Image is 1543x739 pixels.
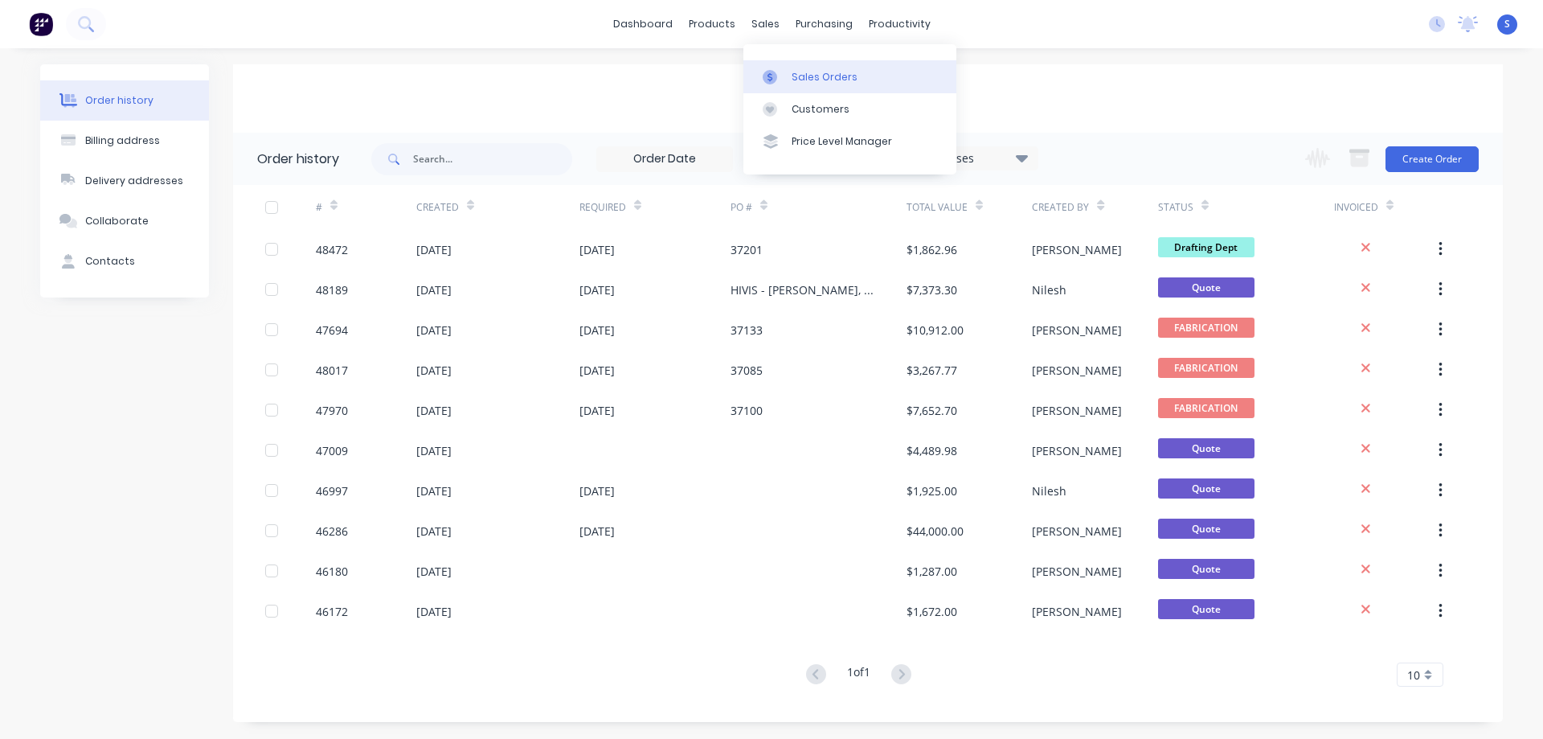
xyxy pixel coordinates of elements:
[907,200,968,215] div: Total Value
[316,442,348,459] div: 47009
[316,603,348,620] div: 46172
[681,12,743,36] div: products
[1158,358,1254,378] span: FABRICATION
[605,12,681,36] a: dashboard
[1158,438,1254,458] span: Quote
[743,60,956,92] a: Sales Orders
[416,185,579,229] div: Created
[731,200,752,215] div: PO #
[85,133,160,148] div: Billing address
[85,174,183,188] div: Delivery addresses
[579,362,615,379] div: [DATE]
[40,241,209,281] button: Contacts
[1334,200,1378,215] div: Invoiced
[907,241,957,258] div: $1,862.96
[416,402,452,419] div: [DATE]
[907,362,957,379] div: $3,267.77
[907,523,964,540] div: $44,000.00
[316,241,348,258] div: 48472
[1032,523,1122,540] div: [PERSON_NAME]
[416,603,452,620] div: [DATE]
[731,402,763,419] div: 37100
[579,241,615,258] div: [DATE]
[316,482,348,499] div: 46997
[731,322,763,339] div: 37133
[792,102,849,117] div: Customers
[1032,362,1122,379] div: [PERSON_NAME]
[416,442,452,459] div: [DATE]
[597,147,732,171] input: Order Date
[907,442,957,459] div: $4,489.98
[579,402,615,419] div: [DATE]
[416,482,452,499] div: [DATE]
[85,254,135,269] div: Contacts
[416,241,452,258] div: [DATE]
[1158,237,1254,257] span: Drafting Dept
[416,362,452,379] div: [DATE]
[902,150,1038,167] div: 16 Statuses
[1385,146,1479,172] button: Create Order
[1158,398,1254,418] span: FABRICATION
[40,161,209,201] button: Delivery addresses
[316,563,348,580] div: 46180
[792,70,857,84] div: Sales Orders
[413,143,572,175] input: Search...
[1158,478,1254,499] span: Quote
[579,523,615,540] div: [DATE]
[1032,563,1122,580] div: [PERSON_NAME]
[316,281,348,298] div: 48189
[40,80,209,121] button: Order history
[416,281,452,298] div: [DATE]
[579,322,615,339] div: [DATE]
[316,185,416,229] div: #
[316,200,322,215] div: #
[861,12,939,36] div: productivity
[788,12,861,36] div: purchasing
[416,523,452,540] div: [DATE]
[907,185,1032,229] div: Total Value
[907,402,957,419] div: $7,652.70
[1407,667,1420,684] span: 10
[1158,318,1254,338] span: FABRICATION
[907,603,957,620] div: $1,672.00
[1032,402,1122,419] div: [PERSON_NAME]
[1032,281,1066,298] div: Nilesh
[743,125,956,158] a: Price Level Manager
[792,134,892,149] div: Price Level Manager
[1334,185,1435,229] div: Invoiced
[907,482,957,499] div: $1,925.00
[416,563,452,580] div: [DATE]
[1032,185,1157,229] div: Created By
[29,12,53,36] img: Factory
[847,663,870,687] div: 1 of 1
[316,402,348,419] div: 47970
[731,241,763,258] div: 37201
[1032,603,1122,620] div: [PERSON_NAME]
[731,185,907,229] div: PO #
[40,121,209,161] button: Billing address
[416,322,452,339] div: [DATE]
[579,281,615,298] div: [DATE]
[85,93,153,108] div: Order history
[579,185,731,229] div: Required
[1032,322,1122,339] div: [PERSON_NAME]
[907,322,964,339] div: $10,912.00
[1158,599,1254,619] span: Quote
[579,200,626,215] div: Required
[316,362,348,379] div: 48017
[40,201,209,241] button: Collaborate
[907,563,957,580] div: $1,287.00
[579,482,615,499] div: [DATE]
[257,150,339,169] div: Order history
[1158,277,1254,298] span: Quote
[85,214,149,228] div: Collaborate
[1032,241,1122,258] div: [PERSON_NAME]
[1032,442,1122,459] div: [PERSON_NAME]
[416,200,459,215] div: Created
[1158,559,1254,579] span: Quote
[1158,185,1334,229] div: Status
[731,281,874,298] div: HIVIS - [PERSON_NAME], LAKE ST CLAIR PHOTO FRAME
[731,362,763,379] div: 37085
[1032,200,1089,215] div: Created By
[743,12,788,36] div: sales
